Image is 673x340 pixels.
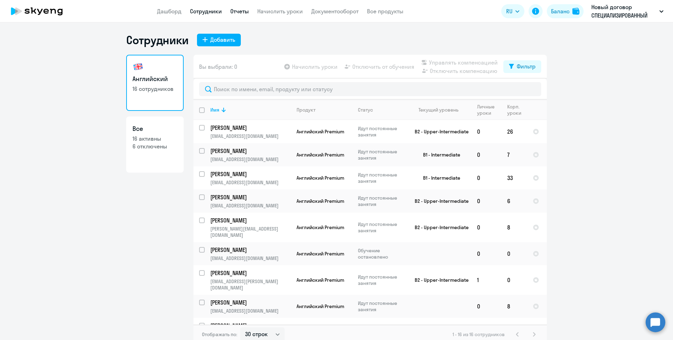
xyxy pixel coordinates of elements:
p: Новый договор СПЕЦИАЛИЗИРОВАННЫЙ ДЕПОЗИТАРИЙ ИНФИНИТУМ, СПЕЦИАЛИЗИРОВАННЫЙ ДЕПОЗИТАРИЙ ИНФИНИТУМ, АО [591,3,657,20]
a: [PERSON_NAME] [210,322,291,329]
div: Корп. уроки [507,104,522,116]
a: Начислить уроки [257,8,303,15]
a: Сотрудники [190,8,222,15]
a: Дашборд [157,8,182,15]
div: Статус [358,107,373,113]
div: Фильтр [517,62,536,71]
td: B2 - Upper-Intermediate [406,120,471,143]
span: Английский Premium [297,198,344,204]
h3: Английский [132,74,177,84]
td: 7 [502,143,527,166]
td: 33 [502,166,527,189]
td: 0 [471,242,502,265]
p: [EMAIL_ADDRESS][DOMAIN_NAME] [210,156,291,162]
h1: Сотрудники [126,33,189,47]
img: balance [572,8,579,15]
span: Вы выбрали: 0 [199,62,237,71]
div: Личные уроки [477,104,497,116]
a: Документооборот [311,8,359,15]
span: RU [506,7,512,15]
button: Добавить [197,34,241,46]
p: 16 сотрудников [132,85,177,93]
p: [EMAIL_ADDRESS][PERSON_NAME][DOMAIN_NAME] [210,278,291,291]
div: Статус [358,107,406,113]
a: [PERSON_NAME] [210,170,291,178]
p: Обучение остановлено [358,247,406,260]
a: [PERSON_NAME] [210,269,291,277]
p: Идут постоянные занятия [358,125,406,138]
td: 0 [471,143,502,166]
div: Текущий уровень [419,107,458,113]
div: Продукт [297,107,352,113]
div: Корп. уроки [507,104,527,116]
td: 8 [502,213,527,242]
button: Фильтр [503,60,541,73]
h3: Все [132,124,177,133]
p: [EMAIL_ADDRESS][DOMAIN_NAME] [210,255,291,261]
p: [EMAIL_ADDRESS][DOMAIN_NAME] [210,179,291,186]
td: B1 - Intermediate [406,143,471,166]
a: Все16 активны6 отключены [126,116,184,173]
td: 6 [502,189,527,213]
div: Текущий уровень [412,107,471,113]
span: Английский Premium [297,224,344,231]
a: [PERSON_NAME] [210,193,291,201]
a: [PERSON_NAME] [210,299,291,306]
button: Новый договор СПЕЦИАЛИЗИРОВАННЫЙ ДЕПОЗИТАРИЙ ИНФИНИТУМ, СПЕЦИАЛИЗИРОВАННЫЙ ДЕПОЗИТАРИЙ ИНФИНИТУМ, АО [588,3,667,20]
td: 8 [502,295,527,318]
input: Поиск по имени, email, продукту или статусу [199,82,541,96]
button: RU [501,4,524,18]
p: [PERSON_NAME] [210,322,290,329]
a: Английский16 сотрудников [126,55,184,111]
p: [PERSON_NAME] [210,170,290,178]
p: [PERSON_NAME] [210,147,290,155]
p: Идут постоянные занятия [358,148,406,161]
p: 6 отключены [132,142,177,150]
button: Балансbalance [547,4,584,18]
p: [PERSON_NAME] [210,246,290,254]
div: Личные уроки [477,104,501,116]
td: 1 [471,265,502,295]
a: [PERSON_NAME] [210,147,291,155]
span: Английский Premium [297,128,344,135]
span: Английский Premium [297,175,344,181]
td: 0 [471,295,502,318]
p: [PERSON_NAME][EMAIL_ADDRESS][DOMAIN_NAME] [210,226,291,238]
td: 0 [471,213,502,242]
p: Идут постоянные занятия [358,221,406,234]
a: Все продукты [367,8,403,15]
a: [PERSON_NAME] [210,124,291,132]
td: 0 [502,265,527,295]
p: [PERSON_NAME] [210,299,290,306]
td: 0 [471,189,502,213]
span: Английский Premium [297,251,344,257]
span: Английский Premium [297,303,344,309]
div: Имя [210,107,291,113]
a: [PERSON_NAME] [210,216,291,224]
p: Идут постоянные занятия [358,323,406,336]
td: B2 - Upper-Intermediate [406,213,471,242]
td: B1 - Intermediate [406,166,471,189]
a: [PERSON_NAME] [210,246,291,254]
p: Идут постоянные занятия [358,195,406,207]
div: Продукт [297,107,315,113]
td: B2 - Upper-Intermediate [406,265,471,295]
td: 0 [471,166,502,189]
p: Идут постоянные занятия [358,172,406,184]
p: [EMAIL_ADDRESS][DOMAIN_NAME] [210,202,291,209]
p: 16 активны [132,135,177,142]
img: english [132,61,144,72]
td: 26 [502,120,527,143]
div: Добавить [210,35,235,44]
td: 0 [502,242,527,265]
a: Отчеты [230,8,249,15]
div: Имя [210,107,219,113]
div: Баланс [551,7,570,15]
p: Идут постоянные занятия [358,300,406,313]
p: [PERSON_NAME] [210,124,290,132]
p: [PERSON_NAME] [210,216,290,224]
p: [EMAIL_ADDRESS][DOMAIN_NAME] [210,308,291,314]
p: [EMAIL_ADDRESS][DOMAIN_NAME] [210,133,291,139]
span: Английский Premium [297,277,344,283]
